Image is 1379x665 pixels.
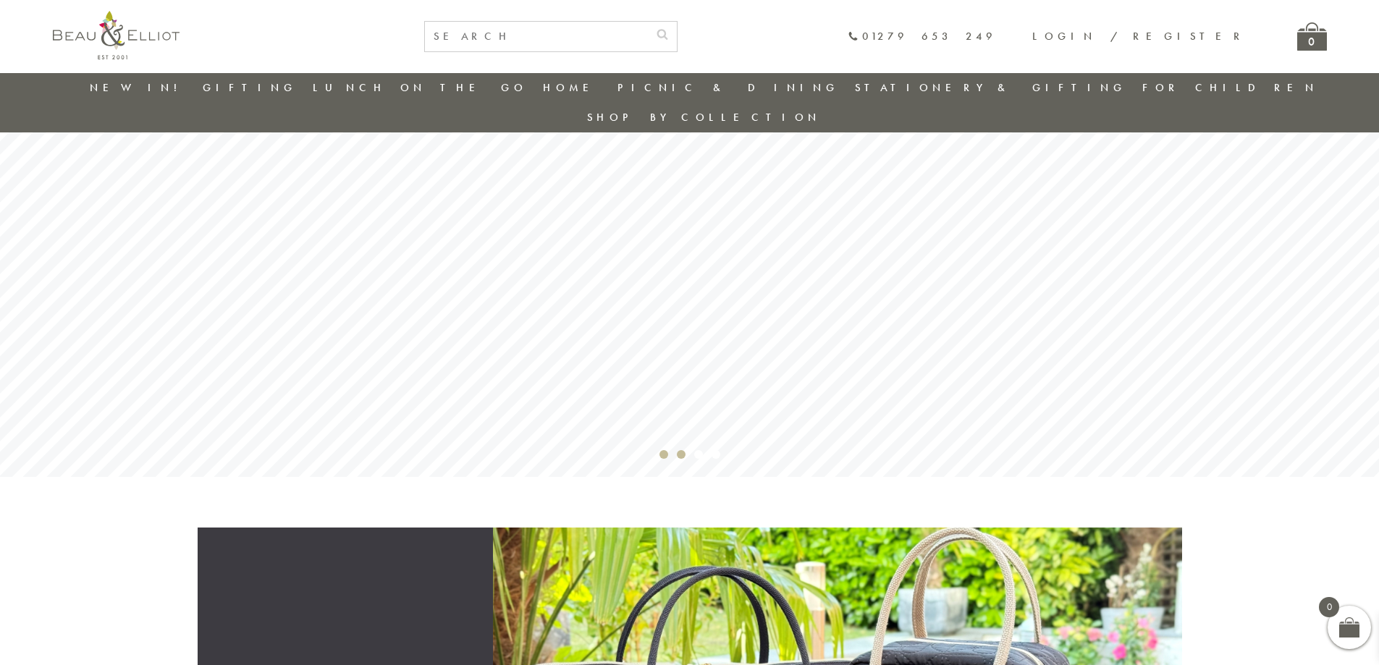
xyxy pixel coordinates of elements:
[425,22,648,51] input: SEARCH
[53,11,180,59] img: logo
[855,80,1126,95] a: Stationery & Gifting
[313,80,527,95] a: Lunch On The Go
[1297,22,1327,51] a: 0
[848,30,996,43] a: 01279 653 249
[90,80,187,95] a: New in!
[1142,80,1318,95] a: For Children
[1319,597,1339,617] span: 0
[1032,29,1247,43] a: Login / Register
[587,110,821,124] a: Shop by collection
[203,80,297,95] a: Gifting
[617,80,839,95] a: Picnic & Dining
[543,80,601,95] a: Home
